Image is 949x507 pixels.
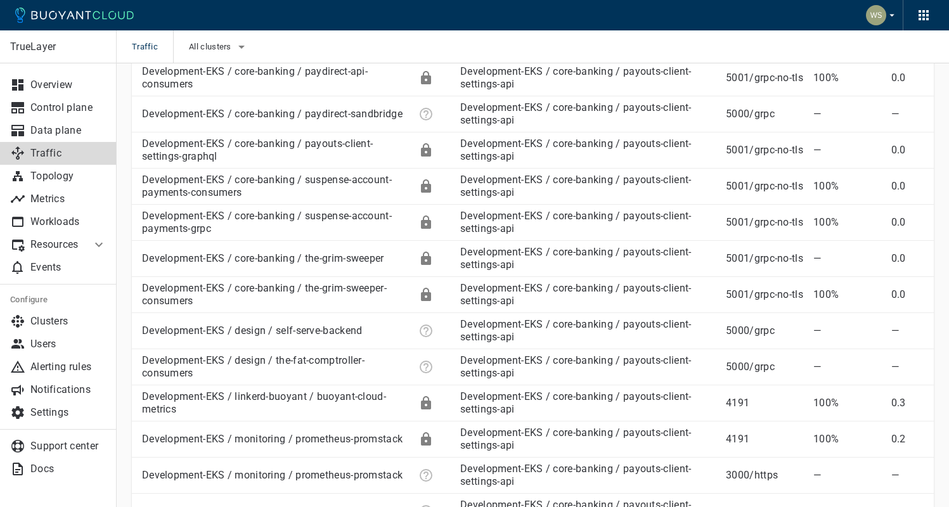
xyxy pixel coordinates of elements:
p: 3000 / https [726,469,803,482]
p: Alerting rules [30,361,107,373]
span: Traffic [132,30,173,63]
a: Development-EKS / core-banking / payouts-client-settings-graphql [142,138,373,162]
p: 100% [813,180,881,193]
p: — [891,108,924,120]
h5: Configure [10,295,107,305]
p: 100% [813,72,881,84]
a: Development-EKS / core-banking / payouts-client-settings-api [460,174,691,198]
p: Workloads [30,215,107,228]
p: Data plane [30,124,107,137]
div: Unknown [418,106,434,122]
p: — [813,108,881,120]
a: Development-EKS / core-banking / suspense-account-payments-grpc [142,210,392,234]
p: 0.0 [891,72,924,84]
button: All clusters [189,37,249,56]
p: 5001 / grpc-no-tls [726,216,803,229]
a: Development-EKS / core-banking / payouts-client-settings-api [460,138,691,162]
p: Clusters [30,315,107,328]
img: Weichung Shaw [866,5,886,25]
p: 4191 [726,433,803,446]
a: Development-EKS / core-banking / payouts-client-settings-api [460,210,691,234]
a: Development-EKS / core-banking / payouts-client-settings-api [460,427,691,451]
p: TrueLayer [10,41,106,53]
p: 0.2 [891,433,924,446]
a: Development-EKS / core-banking / payouts-client-settings-api [460,65,691,90]
p: 0.0 [891,252,924,265]
p: 5000 / grpc [726,324,803,337]
p: 5000 / grpc [726,361,803,373]
p: 4191 [726,397,803,409]
p: Resources [30,238,81,251]
a: Development-EKS / core-banking / payouts-client-settings-api [460,390,691,415]
a: Development-EKS / core-banking / payouts-client-settings-api [460,101,691,126]
a: Development-EKS / core-banking / payouts-client-settings-api [460,354,691,379]
a: Development-EKS / monitoring / prometheus-promstack [142,469,403,481]
p: Notifications [30,383,107,396]
a: Development-EKS / core-banking / the-grim-sweeper [142,252,384,264]
a: Development-EKS / core-banking / payouts-client-settings-api [460,318,691,343]
p: Support center [30,440,107,452]
p: 100% [813,216,881,229]
a: Development-EKS / linkerd-buoyant / buoyant-cloud-metrics [142,390,386,415]
p: 5001 / grpc-no-tls [726,72,803,84]
p: 0.0 [891,144,924,157]
p: — [813,469,881,482]
p: — [891,469,924,482]
a: Development-EKS / core-banking / the-grim-sweeper-consumers [142,282,387,307]
p: — [813,324,881,337]
p: Events [30,261,107,274]
p: 0.0 [891,216,924,229]
p: 0.3 [891,397,924,409]
a: Development-EKS / core-banking / payouts-client-settings-api [460,246,691,271]
div: Unknown [418,468,434,483]
a: Development-EKS / design / self-serve-backend [142,324,363,337]
a: Development-EKS / monitoring / prometheus-promstack [142,433,403,445]
a: Development-EKS / core-banking / payouts-client-settings-api [460,282,691,307]
p: Control plane [30,101,107,114]
p: 5000 / grpc [726,108,803,120]
p: 100% [813,397,881,409]
div: Unknown [418,359,434,375]
a: Development-EKS / core-banking / paydirect-sandbridge [142,108,403,120]
p: 100% [813,288,881,301]
p: 5001 / grpc-no-tls [726,180,803,193]
p: Topology [30,170,107,183]
a: Development-EKS / core-banking / payouts-client-settings-api [460,463,691,487]
p: — [813,144,881,157]
span: All clusters [189,42,234,52]
p: — [813,252,881,265]
p: Settings [30,406,107,419]
p: Users [30,338,107,350]
p: 5001 / grpc-no-tls [726,144,803,157]
a: Development-EKS / core-banking / suspense-account-payments-consumers [142,174,392,198]
p: 0.0 [891,180,924,193]
p: Traffic [30,147,107,160]
a: Development-EKS / core-banking / paydirect-api-consumers [142,65,368,90]
p: 5001 / grpc-no-tls [726,288,803,301]
a: Development-EKS / design / the-fat-comptroller-consumers [142,354,365,379]
p: — [891,361,924,373]
p: Metrics [30,193,107,205]
p: Overview [30,79,107,91]
p: — [813,361,881,373]
div: Unknown [418,323,434,338]
p: 0.0 [891,288,924,301]
p: Docs [30,463,107,475]
p: 100% [813,433,881,446]
p: — [891,324,924,337]
p: 5001 / grpc-no-tls [726,252,803,265]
